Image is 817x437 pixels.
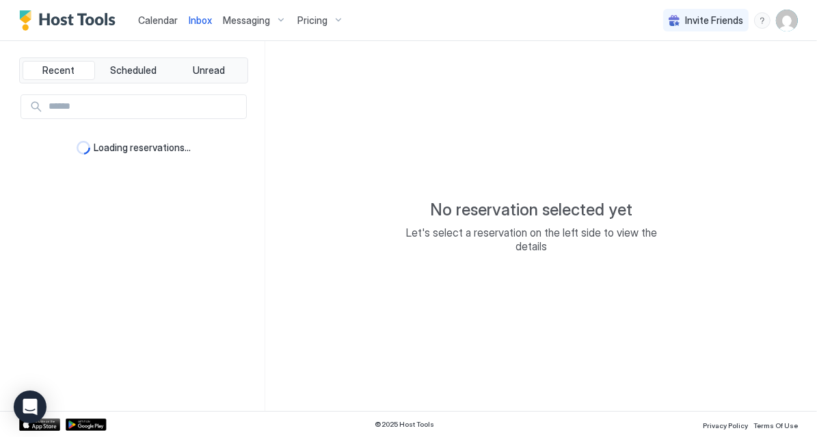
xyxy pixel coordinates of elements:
[19,57,248,83] div: tab-group
[98,61,170,80] button: Scheduled
[14,390,46,423] div: Open Intercom Messenger
[94,142,191,154] span: Loading reservations...
[138,13,178,27] a: Calendar
[703,417,748,432] a: Privacy Policy
[189,13,212,27] a: Inbox
[776,10,798,31] div: User profile
[754,12,771,29] div: menu
[23,61,95,80] button: Recent
[66,419,107,431] a: Google Play Store
[375,420,435,429] span: © 2025 Host Tools
[753,417,798,432] a: Terms Of Use
[172,61,245,80] button: Unread
[431,200,633,220] span: No reservation selected yet
[703,421,748,429] span: Privacy Policy
[189,14,212,26] span: Inbox
[43,95,246,118] input: Input Field
[297,14,327,27] span: Pricing
[19,10,122,31] a: Host Tools Logo
[685,14,743,27] span: Invite Friends
[223,14,270,27] span: Messaging
[138,14,178,26] span: Calendar
[753,421,798,429] span: Terms Of Use
[42,64,75,77] span: Recent
[19,419,60,431] a: App Store
[193,64,225,77] span: Unread
[111,64,157,77] span: Scheduled
[77,141,90,155] div: loading
[395,226,669,253] span: Let's select a reservation on the left side to view the details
